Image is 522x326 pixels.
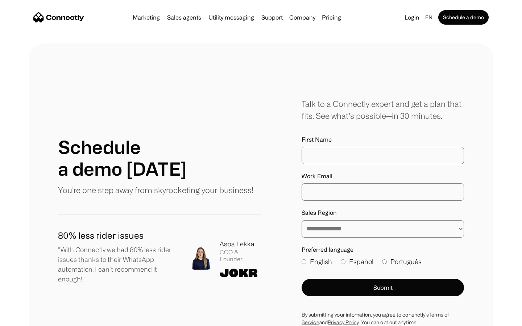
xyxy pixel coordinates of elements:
div: en [422,12,437,22]
label: English [302,257,332,267]
div: Company [287,12,318,22]
div: en [425,12,432,22]
a: Support [258,14,286,20]
a: Login [402,12,422,22]
a: Schedule a demo [438,10,489,25]
a: Utility messaging [206,14,257,20]
aside: Language selected: English [7,313,43,323]
h1: Schedule a demo [DATE] [58,136,187,180]
a: Marketing [130,14,163,20]
label: First Name [302,136,464,143]
label: Sales Region [302,209,464,216]
label: Español [341,257,373,267]
p: "With Connectly we had 80% less rider issues thanks to their WhatsApp automation. I can't recomme... [58,245,178,284]
a: Terms of Service [302,312,449,325]
div: COO & Founder [220,249,261,263]
input: Español [341,259,345,264]
input: English [302,259,306,264]
button: Submit [302,279,464,296]
div: Aspa Lekka [220,239,261,249]
label: Preferred language [302,246,464,253]
a: Sales agents [164,14,204,20]
div: Company [289,12,315,22]
div: By submitting your infomation, you agree to conenctly’s and . You can opt out anytime. [302,311,464,326]
a: Privacy Policy [328,319,359,325]
input: Português [382,259,387,264]
h1: 80% less rider issues [58,229,178,242]
label: Work Email [302,173,464,180]
a: Pricing [319,14,344,20]
a: home [33,12,84,23]
label: Português [382,257,422,267]
p: You're one step away from skyrocketing your business! [58,184,253,196]
ul: Language list [14,313,43,323]
div: Talk to a Connectly expert and get a plan that fits. See what’s possible—in 30 minutes. [302,98,464,122]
